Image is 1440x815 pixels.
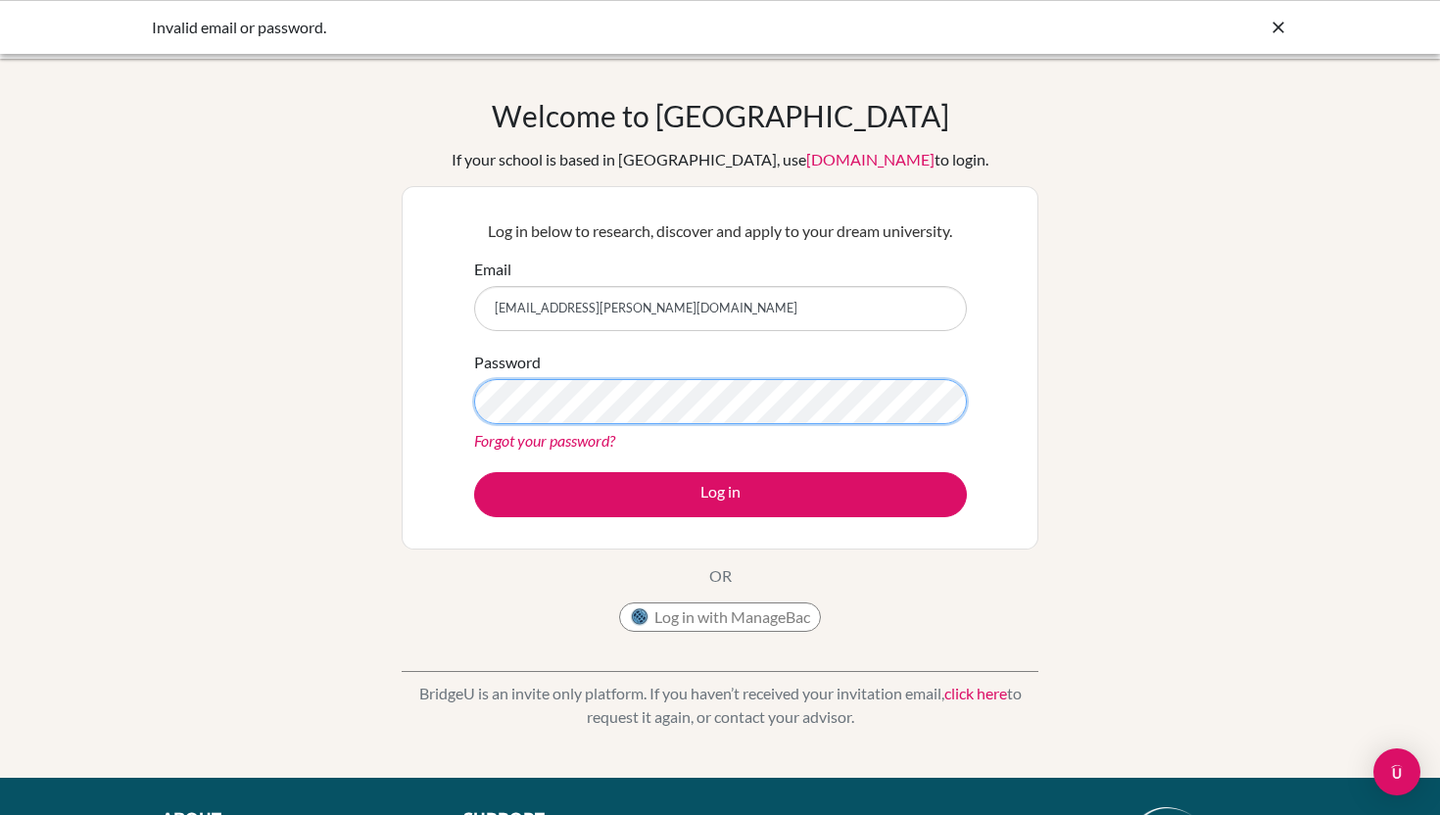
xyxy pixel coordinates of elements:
[152,16,994,39] div: Invalid email or password.
[474,472,967,517] button: Log in
[492,98,949,133] h1: Welcome to [GEOGRAPHIC_DATA]
[474,431,615,450] a: Forgot your password?
[474,351,541,374] label: Password
[709,564,732,588] p: OR
[1373,748,1420,795] div: Open Intercom Messenger
[402,682,1038,729] p: BridgeU is an invite only platform. If you haven’t received your invitation email, to request it ...
[619,602,821,632] button: Log in with ManageBac
[806,150,935,168] a: [DOMAIN_NAME]
[944,684,1007,702] a: click here
[452,148,988,171] div: If your school is based in [GEOGRAPHIC_DATA], use to login.
[474,258,511,281] label: Email
[474,219,967,243] p: Log in below to research, discover and apply to your dream university.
